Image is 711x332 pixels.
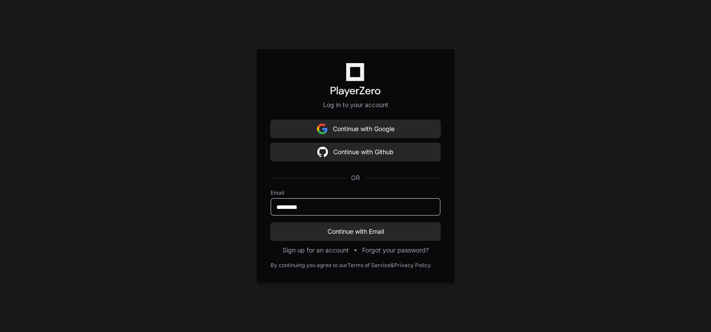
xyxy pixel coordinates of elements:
div: By continuing you agree to our [271,262,348,269]
button: Continue with Google [271,120,440,138]
span: Continue with Email [271,227,440,236]
a: Privacy Policy. [394,262,431,269]
button: Continue with Email [271,223,440,240]
p: Log in to your account [271,100,440,109]
img: Sign in with google [317,120,328,138]
button: Sign up for an account [283,246,349,255]
img: Sign in with google [317,143,328,161]
button: Continue with Github [271,143,440,161]
div: & [391,262,394,269]
label: Email [271,189,440,196]
a: Terms of Service [348,262,391,269]
span: OR [348,173,363,182]
button: Forgot your password? [362,246,429,255]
